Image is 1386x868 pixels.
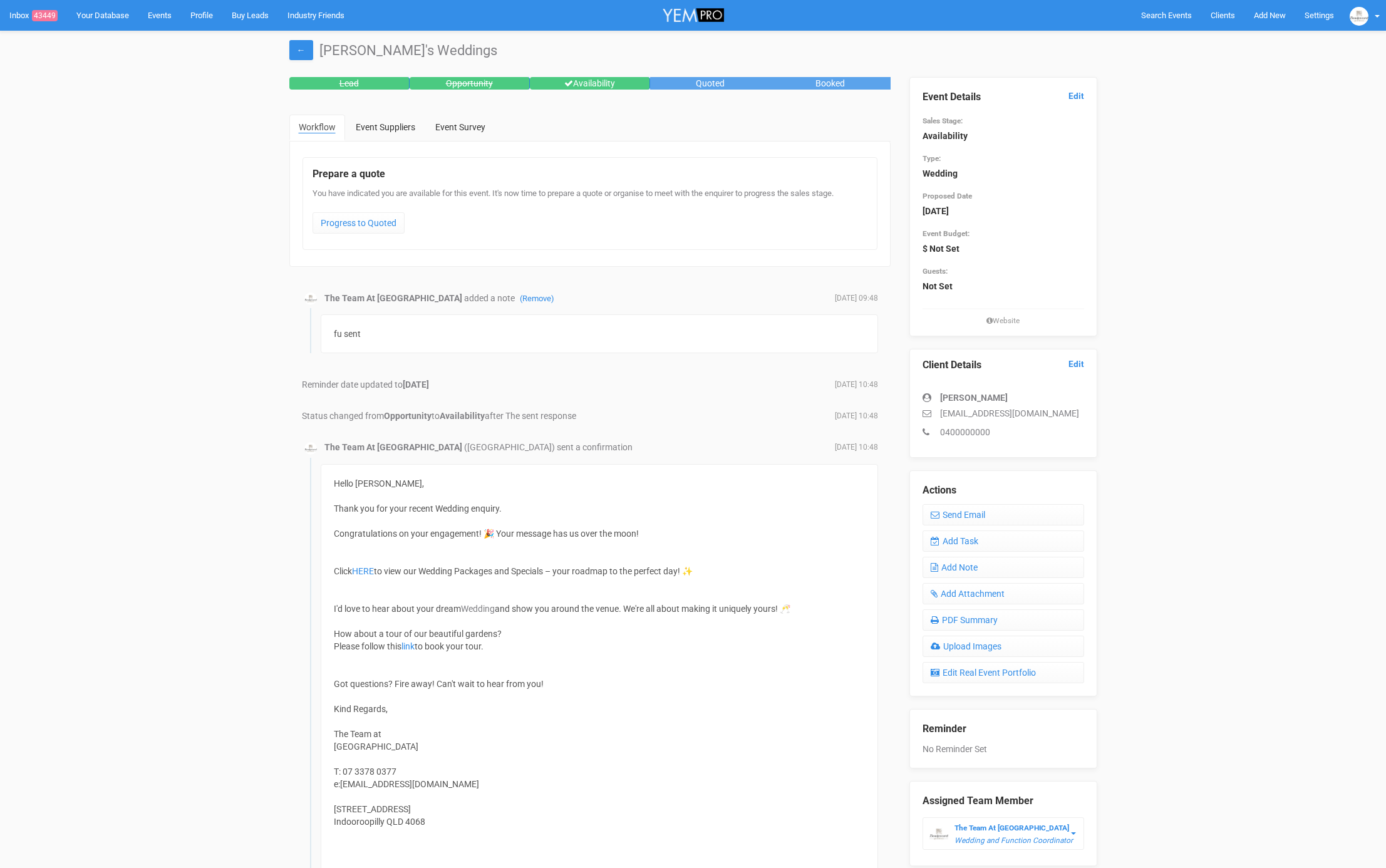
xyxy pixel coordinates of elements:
[923,662,1084,683] a: Edit Real Event Portfolio
[923,583,1084,604] a: Add Attachment
[923,722,1084,736] legend: Reminder
[954,824,1069,832] strong: The Team At [GEOGRAPHIC_DATA]
[929,825,948,844] img: BGLogo.jpg
[650,77,770,90] div: Quoted
[923,267,948,276] small: Guests:
[313,188,867,240] div: You have indicated you are available for this event. It's now time to prepare a quote or organise...
[334,477,865,540] div: Hello [PERSON_NAME], Thank you for your recent Wedding enquiry.
[1211,11,1235,20] span: Clients
[923,426,1084,438] p: 0400000000
[835,293,878,304] span: [DATE] 09:48
[940,393,1008,403] strong: [PERSON_NAME]
[923,244,959,254] strong: $ Not Set
[334,641,401,651] span: Please follow this
[384,411,432,421] strong: Opportunity
[923,206,949,216] strong: [DATE]
[835,380,878,390] span: [DATE] 10:48
[770,77,891,90] div: Booked
[415,641,484,651] span: to book your tour.
[1068,90,1084,102] a: Edit
[334,629,502,639] span: How about a tour of our beautiful gardens?
[334,529,639,539] span: Congratulations on your engagement! 🎉 Your message has us over the moon!
[302,380,429,390] span: Reminder date updated to
[1350,7,1368,26] img: BGLogo.jpg
[923,609,1084,631] a: PDF Summary
[923,229,970,238] small: Event Budget:
[923,192,972,200] small: Proposed Date
[923,131,968,141] strong: Availability
[334,703,865,865] div: Kind Regards, The Team at [GEOGRAPHIC_DATA] T: 07 3378 0377 e:[EMAIL_ADDRESS][DOMAIN_NAME] [STREE...
[923,90,1084,105] legend: Event Details
[464,293,554,303] span: added a note
[835,442,878,453] span: [DATE] 10:48
[334,604,461,614] span: I'd love to hear about your dream
[302,411,576,421] span: Status changed from to after The sent response
[923,794,1084,809] legend: Assigned Team Member
[923,116,963,125] small: Sales Stage:
[334,566,352,576] span: Click
[923,817,1084,850] button: The Team At [GEOGRAPHIC_DATA] Wedding and Function Coordinator
[923,316,1084,326] small: Website
[289,77,410,90] div: Lead
[923,281,953,291] strong: Not Set
[304,292,317,305] img: BGLogo.jpg
[324,442,462,452] strong: The Team At [GEOGRAPHIC_DATA]
[835,411,878,421] span: [DATE] 10:48
[374,566,693,576] span: to view our Wedding Packages and Specials – your roadmap to the perfect day! ✨
[289,40,313,60] a: ←
[923,710,1084,755] div: No Reminder Set
[923,504,1084,525] a: Send Email
[321,314,878,353] div: fu sent
[495,604,790,614] span: and show you around the venue. We're all about making it uniquely yours! 🥂
[313,167,867,182] legend: Prepare a quote
[410,77,530,90] div: Opportunity
[923,483,1084,498] legend: Actions
[334,679,544,689] span: Got questions? Fire away! Can't wait to hear from you!
[346,115,425,140] a: Event Suppliers
[440,411,485,421] strong: Availability
[530,77,650,90] div: Availability
[923,557,1084,578] a: Add Note
[1141,11,1192,20] span: Search Events
[923,530,1084,552] a: Add Task
[324,293,462,303] strong: The Team At [GEOGRAPHIC_DATA]
[401,641,415,651] a: link
[520,294,554,303] a: (Remove)
[464,442,633,452] span: ([GEOGRAPHIC_DATA]) sent a confirmation
[313,212,405,234] a: Progress to Quoted
[426,115,495,140] a: Event Survey
[1254,11,1286,20] span: Add New
[289,43,1097,58] h1: [PERSON_NAME]'s Weddings
[923,154,941,163] small: Type:
[304,442,317,455] img: BGLogo.jpg
[289,115,345,141] a: Workflow
[32,10,58,21] span: 43449
[923,358,1084,373] legend: Client Details
[954,836,1073,845] em: Wedding and Function Coordinator
[923,168,958,178] strong: Wedding
[923,407,1084,420] p: [EMAIL_ADDRESS][DOMAIN_NAME]
[461,604,495,614] span: Wedding
[403,380,429,390] b: [DATE]
[923,636,1084,657] a: Upload Images
[1068,358,1084,370] a: Edit
[352,566,374,576] a: HERE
